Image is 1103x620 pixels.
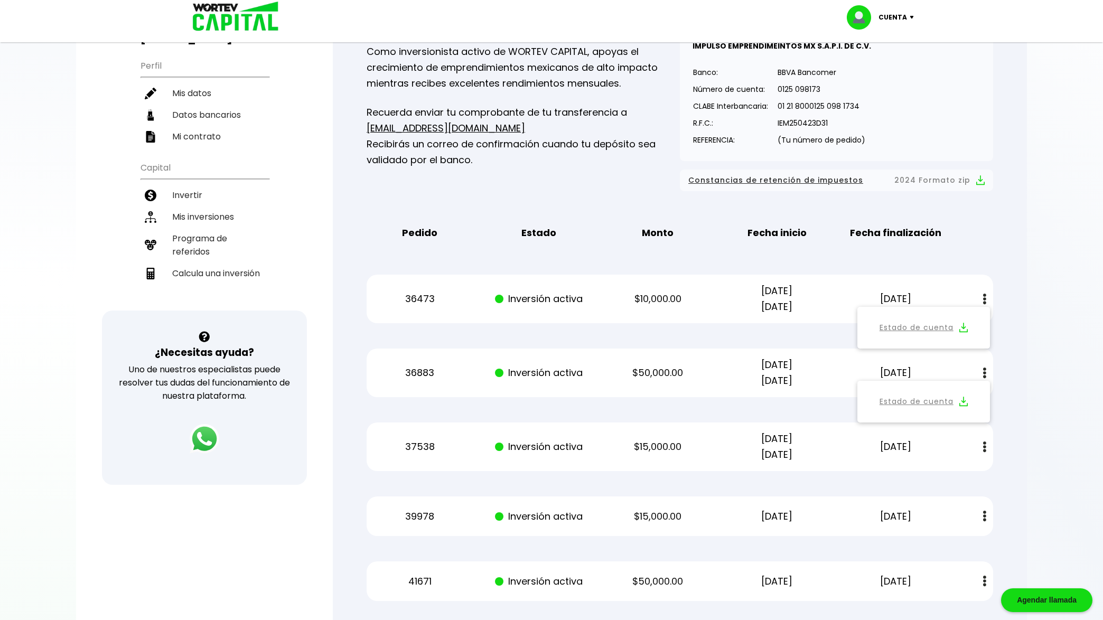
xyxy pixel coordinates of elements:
p: Inversión activa [489,574,589,589]
p: 01 21 8000125 098 1734 [778,98,865,114]
img: calculadora-icon.17d418c4.svg [145,268,156,279]
a: Programa de referidos [141,228,269,262]
img: contrato-icon.f2db500c.svg [145,131,156,143]
b: IMPULSO EMPRENDIMEINTOS MX S.A.P.I. DE C.V. [693,41,871,51]
div: Agendar llamada [1001,588,1092,612]
p: [DATE] [727,574,827,589]
img: icon-down [907,16,921,19]
p: Inversión activa [489,509,589,524]
a: [EMAIL_ADDRESS][DOMAIN_NAME] [367,121,525,135]
h3: ¿Necesitas ayuda? [155,345,254,360]
p: Inversión activa [489,291,589,307]
p: $15,000.00 [607,509,708,524]
img: recomiendanos-icon.9b8e9327.svg [145,239,156,251]
p: $10,000.00 [607,291,708,307]
p: $50,000.00 [607,574,708,589]
p: R.F.C.: [693,115,768,131]
img: datos-icon.10cf9172.svg [145,109,156,121]
p: IEM250423D31 [778,115,865,131]
p: [DATE] [727,509,827,524]
a: Invertir [141,184,269,206]
img: invertir-icon.b3b967d7.svg [145,190,156,201]
p: [DATE] [846,365,946,381]
p: Recuerda enviar tu comprobante de tu transferencia a Recibirás un correo de confirmación cuando t... [367,105,680,168]
p: Cuenta [878,10,907,25]
b: Fecha inicio [747,225,807,241]
a: Estado de cuenta [880,395,954,408]
p: Inversión activa [489,365,589,381]
p: Inversión activa [489,439,589,455]
a: Mis inversiones [141,206,269,228]
p: 0125 098173 [778,81,865,97]
a: Datos bancarios [141,104,269,126]
p: [DATE] [DATE] [727,357,827,389]
p: [DATE] [846,509,946,524]
p: (Tu número de pedido) [778,132,865,148]
a: Estado de cuenta [880,321,954,334]
img: editar-icon.952d3147.svg [145,88,156,99]
ul: Capital [141,156,269,311]
a: Calcula una inversión [141,262,269,284]
button: Constancias de retención de impuestos2024 Formato zip [688,174,985,187]
p: [DATE] [DATE] [727,283,827,315]
img: profile-image [847,5,878,30]
p: BBVA Bancomer [778,64,865,80]
b: Pedido [402,225,437,241]
b: Monto [642,225,674,241]
p: 37538 [370,439,470,455]
button: Estado de cuenta [864,387,984,416]
p: [DATE] [846,574,946,589]
p: Banco: [693,64,768,80]
p: $15,000.00 [607,439,708,455]
h3: Buen día, [141,19,269,45]
img: logos_whatsapp-icon.242b2217.svg [190,424,219,454]
b: Estado [521,225,556,241]
p: CLABE Interbancaria: [693,98,768,114]
p: Uno de nuestros especialistas puede resolver tus dudas del funcionamiento de nuestra plataforma. [116,363,294,402]
a: Mi contrato [141,126,269,147]
p: $50,000.00 [607,365,708,381]
p: 36473 [370,291,470,307]
b: Fecha finalización [850,225,941,241]
ul: Perfil [141,54,269,147]
p: 41671 [370,574,470,589]
p: 36883 [370,365,470,381]
p: [DATE] [DATE] [727,431,827,463]
img: inversiones-icon.6695dc30.svg [145,211,156,223]
p: [DATE] [846,291,946,307]
p: Como inversionista activo de WORTEV CAPITAL, apoyas el crecimiento de emprendimientos mexicanos d... [367,44,680,91]
a: Mis datos [141,82,269,104]
p: 39978 [370,509,470,524]
p: [DATE] [846,439,946,455]
p: Número de cuenta: [693,81,768,97]
p: REFERENCIA: [693,132,768,148]
span: Constancias de retención de impuestos [688,174,863,187]
button: Estado de cuenta [864,313,984,342]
